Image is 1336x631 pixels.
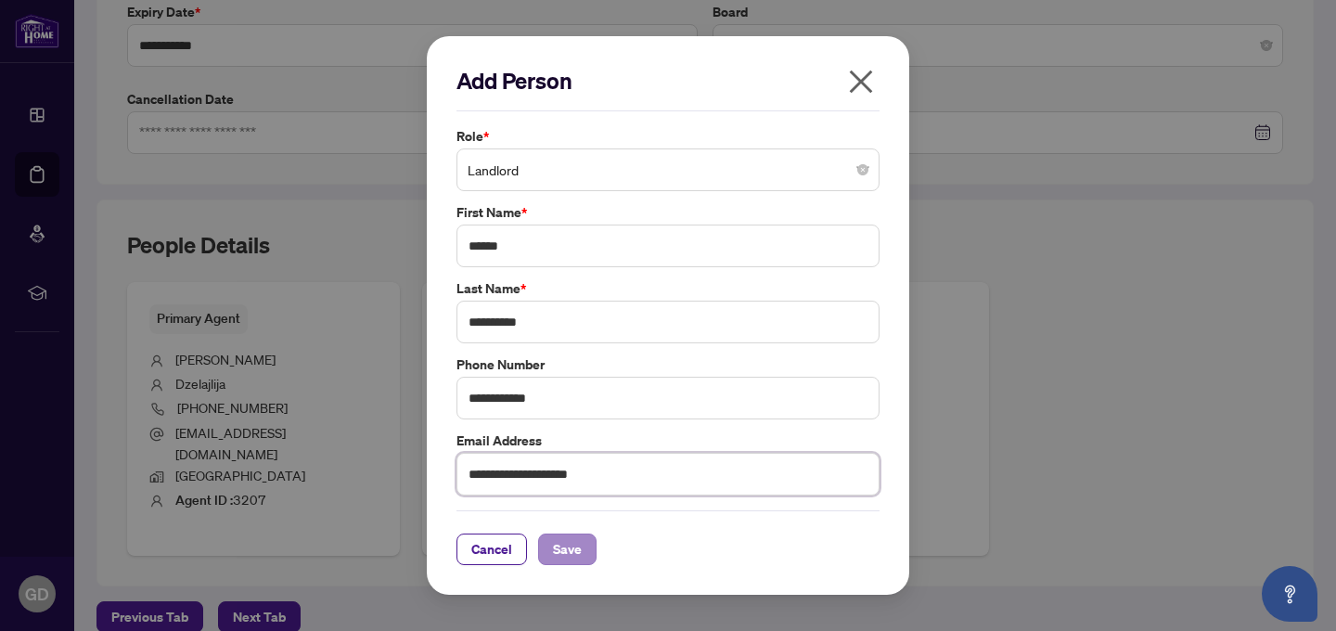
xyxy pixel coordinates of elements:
button: Open asap [1262,566,1317,622]
label: Phone Number [456,354,880,375]
button: Save [538,534,597,565]
span: close-circle [857,164,868,175]
button: Cancel [456,534,527,565]
span: Save [553,534,582,564]
label: Last Name [456,278,880,299]
span: Cancel [471,534,512,564]
label: Role [456,126,880,147]
span: close [846,67,876,97]
h2: Add Person [456,66,880,96]
span: Landlord [468,152,868,187]
label: Email Address [456,431,880,451]
label: First Name [456,202,880,223]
